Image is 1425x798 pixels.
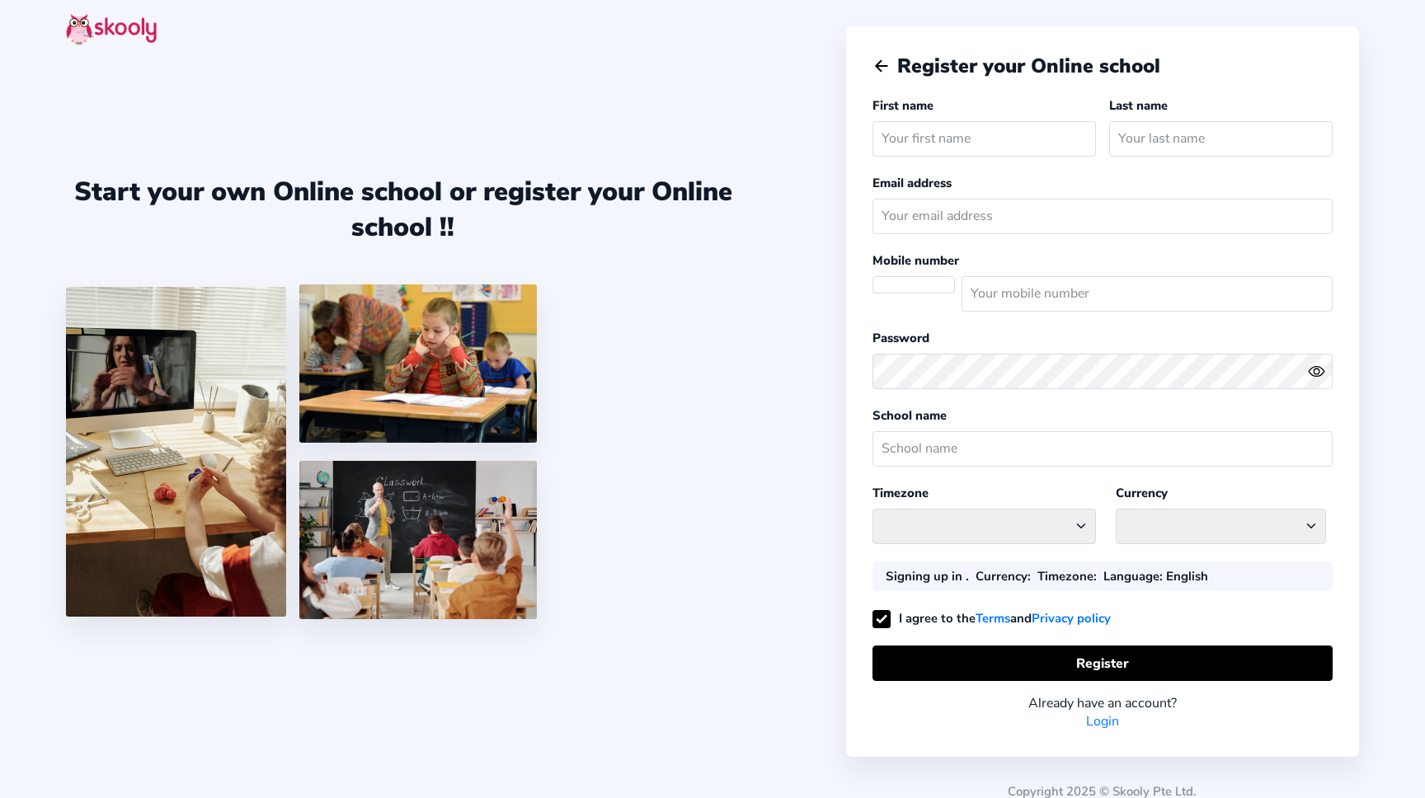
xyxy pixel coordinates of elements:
[962,276,1333,312] input: Your mobile number
[1103,568,1208,584] div: : English
[299,284,537,443] img: 4.png
[872,485,929,501] label: Timezone
[66,13,157,45] img: skooly-logo.png
[872,330,929,346] label: Password
[872,431,1333,467] input: School name
[886,568,969,584] div: Signing up in .
[872,610,1111,627] label: I agree to the and
[299,461,537,619] img: 5.png
[1308,363,1333,380] button: eye outlineeye off outline
[872,121,1096,157] input: Your first name
[872,97,934,114] label: First name
[1086,712,1119,730] a: Login
[872,645,1333,681] button: Register
[872,407,947,424] label: School name
[1037,568,1093,584] b: Timezone
[976,568,1031,584] div: :
[872,175,952,191] label: Email address
[872,694,1333,712] div: Already have an account?
[1308,363,1325,380] ion-icon: eye outline
[872,252,959,269] label: Mobile number
[1109,121,1333,157] input: Your last name
[66,287,286,617] img: 1.jpg
[1032,608,1111,629] a: Privacy policy
[1103,568,1159,584] b: Language
[872,57,891,75] button: arrow back outline
[1109,97,1168,114] label: Last name
[1116,485,1168,501] label: Currency
[66,174,741,245] div: Start your own Online school or register your Online school !!
[897,53,1160,79] span: Register your Online school
[976,568,1028,584] b: Currency
[976,608,1010,629] a: Terms
[872,199,1333,234] input: Your email address
[1037,568,1097,584] div: :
